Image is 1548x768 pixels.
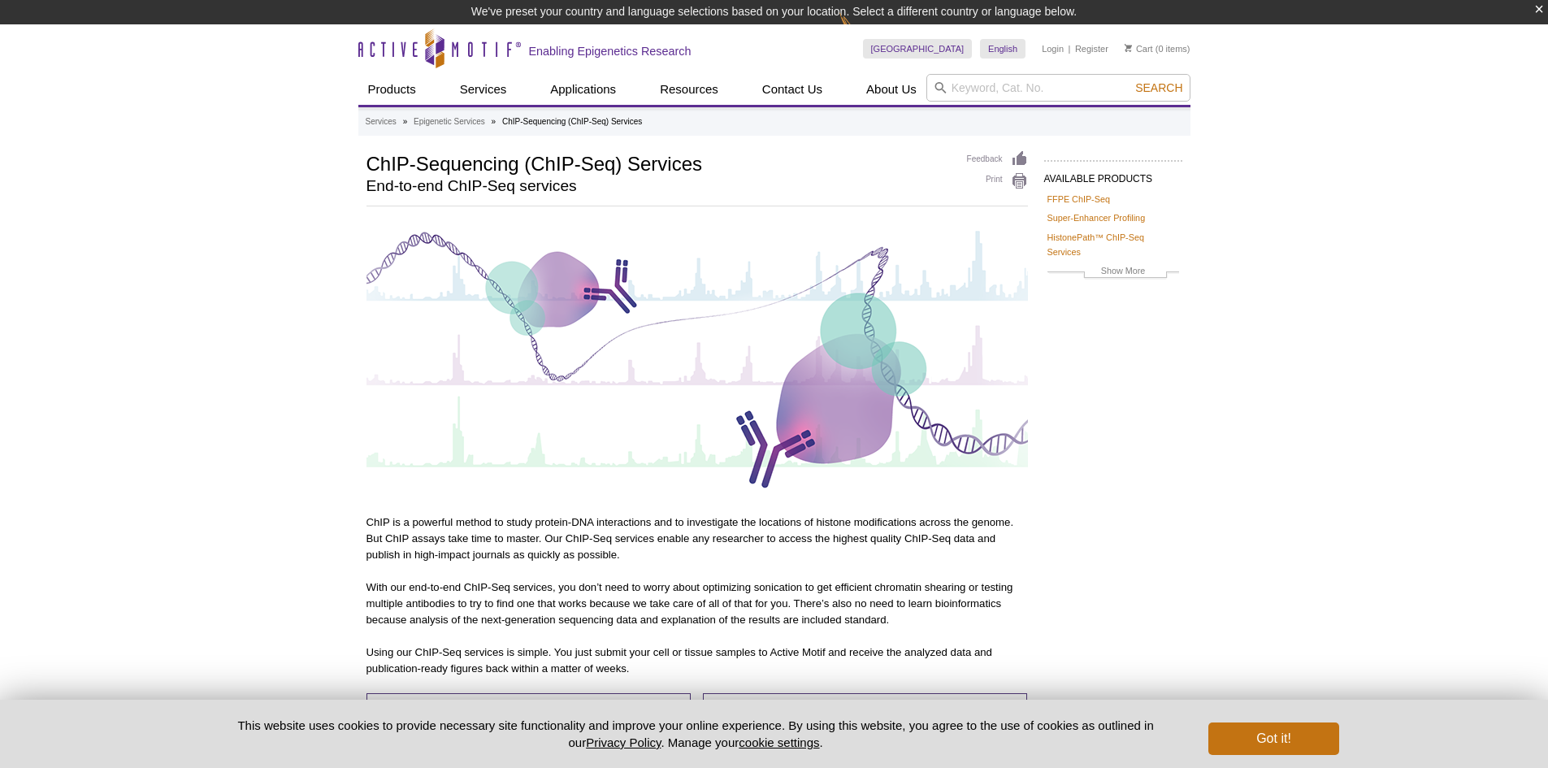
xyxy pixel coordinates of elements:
[926,74,1190,102] input: Keyword, Cat. No.
[358,74,426,105] a: Products
[967,150,1028,168] a: Feedback
[1125,44,1132,52] img: Your Cart
[1044,160,1182,189] h2: AVAILABLE PRODUCTS
[839,12,882,50] img: Change Here
[739,735,819,749] button: cookie settings
[492,117,496,126] li: »
[1125,39,1190,59] li: (0 items)
[366,115,397,129] a: Services
[1075,43,1108,54] a: Register
[502,117,642,126] li: ChIP-Sequencing (ChIP-Seq) Services
[366,179,951,193] h2: End-to-end ChIP-Seq services
[366,579,1028,628] p: With our end-to-end ChIP-Seq services, you don’t need to worry about optimizing sonication to get...
[403,117,408,126] li: »
[540,74,626,105] a: Applications
[1208,722,1338,755] button: Got it!
[1047,192,1110,206] a: FFPE ChIP-Seq
[863,39,973,59] a: [GEOGRAPHIC_DATA]
[366,514,1028,563] p: ChIP is a powerful method to study protein-DNA interactions and to investigate the locations of h...
[752,74,832,105] a: Contact Us
[450,74,517,105] a: Services
[1130,80,1187,95] button: Search
[967,172,1028,190] a: Print
[529,44,692,59] h2: Enabling Epigenetics Research
[1047,230,1179,259] a: HistonePath™ ChIP-Seq Services
[1135,81,1182,94] span: Search
[1125,43,1153,54] a: Cart
[1047,210,1146,225] a: Super-Enhancer Profiling
[586,735,661,749] a: Privacy Policy
[1047,263,1179,282] a: Show More
[366,644,1028,677] p: Using our ChIP-Seq services is simple. You just submit your cell or tissue samples to Active Moti...
[414,115,485,129] a: Epigenetic Services
[366,150,951,175] h1: ChIP-Sequencing (ChIP-Seq) Services
[1069,39,1071,59] li: |
[650,74,728,105] a: Resources
[856,74,926,105] a: About Us
[210,717,1182,751] p: This website uses cookies to provide necessary site functionality and improve your online experie...
[366,223,1028,493] img: ChIP-Seq Services
[1042,43,1064,54] a: Login
[980,39,1025,59] a: English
